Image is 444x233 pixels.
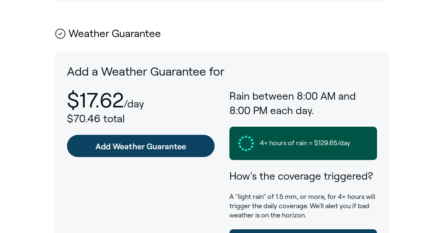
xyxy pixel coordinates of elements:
[229,192,377,220] p: A "light rain" of 1.5 mm, or more, for 4+ hours will trigger the daily coverage. We'll alert you ...
[229,89,377,118] h3: Rain between 8:00 AM and 8:00 PM each day.
[124,98,144,110] p: /day
[67,63,377,80] p: Add a Weather Guarantee for
[229,169,377,183] h3: How's the coverage triggered?
[67,113,125,124] span: $70.46 total
[67,135,215,157] a: Add Weather Guarantee
[260,139,350,148] span: 4+ hours of rain = $129.65/day
[55,28,389,40] h2: Weather Guarantee
[67,89,124,111] p: $17.62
